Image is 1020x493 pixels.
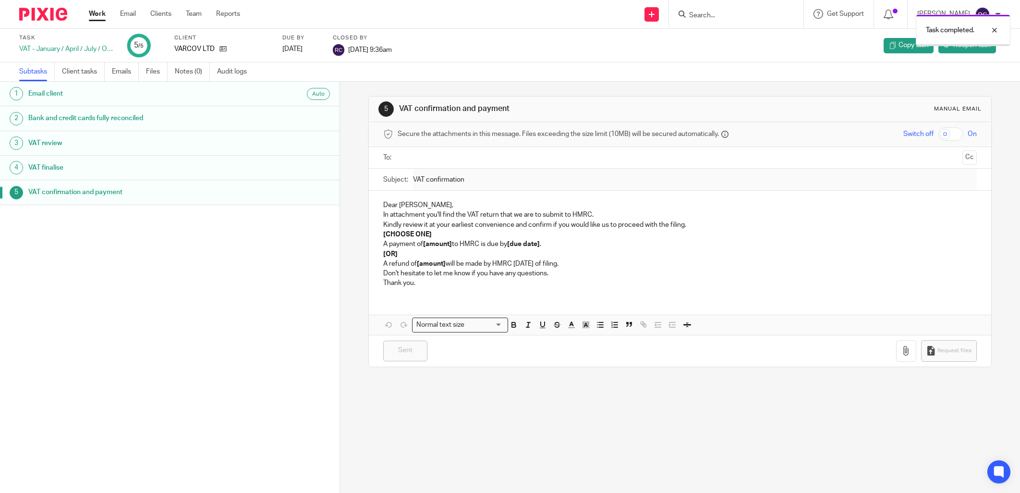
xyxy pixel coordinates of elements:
p: Task completed. [926,25,974,35]
h1: Bank and credit cards fully reconciled [28,111,230,125]
a: Client tasks [62,62,105,81]
label: Client [174,34,270,42]
img: svg%3E [975,7,990,22]
h1: VAT review [28,136,230,150]
button: Request files [921,340,977,362]
strong: [CHOOSE ONE] [383,231,432,238]
label: Due by [282,34,321,42]
small: /5 [138,43,144,49]
a: Email [120,9,136,19]
button: Cc [962,150,977,165]
strong: [amount] [423,241,452,247]
div: 4 [10,161,23,174]
a: Emails [112,62,139,81]
p: In attachment you'll find the VAT return that we are to submit to HMRC. [383,210,977,220]
p: A refund of will be made by HMRC [DATE] of filing. [383,259,977,269]
label: Subject: [383,175,408,185]
img: Pixie [19,8,67,21]
p: Dear [PERSON_NAME], [383,200,977,210]
div: 5 [378,101,394,117]
div: Search for option [412,318,508,333]
a: Notes (0) [175,62,210,81]
input: Search for option [468,320,502,330]
label: To: [383,153,394,162]
p: Thank you. [383,278,977,288]
a: Reports [216,9,240,19]
div: [DATE] [282,44,321,54]
p: A payment of to HMRC is due by . [383,239,977,249]
a: Audit logs [217,62,254,81]
span: On [968,129,977,139]
img: svg%3E [333,44,344,56]
label: Task [19,34,115,42]
a: Clients [150,9,171,19]
div: Auto [307,88,330,100]
a: Files [146,62,168,81]
span: Normal text size [414,320,467,330]
label: Closed by [333,34,392,42]
input: Sent [383,341,427,361]
span: Request files [937,347,971,355]
p: Kindly review it at your earliest convenience and confirm if you would like us to proceed with th... [383,220,977,230]
strong: [amount] [417,260,446,267]
div: 1 [10,87,23,100]
h1: VAT confirmation and payment [399,104,701,114]
div: 5 [134,40,144,51]
p: Don't hesitate to let me know if you have any questions. [383,269,977,278]
div: 3 [10,136,23,150]
strong: [OR] [383,251,398,258]
a: Work [89,9,106,19]
h1: Email client [28,86,230,101]
p: VARCOV LTD [174,44,215,54]
a: Subtasks [19,62,55,81]
strong: [due date] [507,241,540,247]
span: Secure the attachments in this message. Files exceeding the size limit (10MB) will be secured aut... [398,129,719,139]
div: Manual email [934,105,982,113]
div: 2 [10,112,23,125]
div: VAT - January / April / July / October [19,44,115,54]
h1: VAT finalise [28,160,230,175]
a: Team [186,9,202,19]
span: [DATE] 9:36am [348,46,392,53]
span: Switch off [903,129,934,139]
div: 5 [10,186,23,199]
h1: VAT confirmation and payment [28,185,230,199]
